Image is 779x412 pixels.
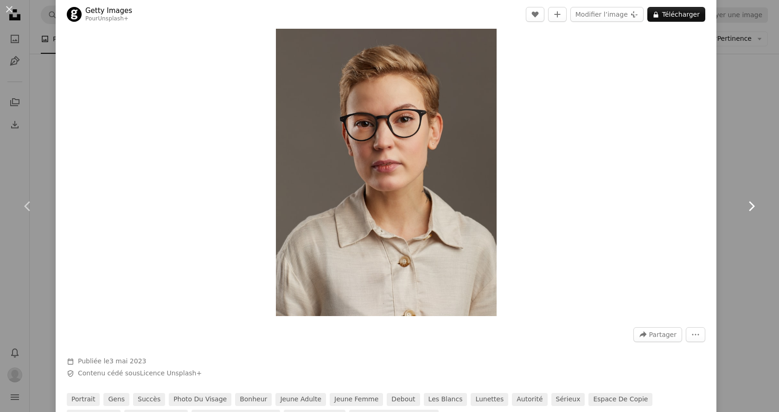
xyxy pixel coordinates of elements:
a: gens [103,393,129,406]
a: Suivant [723,162,779,251]
button: Plus d’actions [686,327,705,342]
a: jeune femme [330,393,383,406]
a: portrait [67,393,100,406]
button: Télécharger [647,7,705,22]
button: J’aime [526,7,544,22]
a: espace de copie [588,393,652,406]
button: Ajouter à la collection [548,7,567,22]
a: bonheur [235,393,272,406]
span: Partager [649,328,677,342]
a: Unsplash+ [98,15,128,22]
a: sérieux [551,393,585,406]
a: succès [133,393,165,406]
time: 3 mai 2023 à 15:49:33 UTC+2 [109,357,147,365]
button: Partager cette image [633,327,682,342]
a: photo du visage [169,393,231,406]
a: lunettes [471,393,508,406]
a: jeune adulte [275,393,326,406]
img: Accéder au profil de Getty Images [67,7,82,22]
span: Contenu cédé sous [78,369,202,378]
a: les Blancs [424,393,467,406]
a: debout [387,393,420,406]
a: autorité [512,393,547,406]
a: Licence Unsplash+ [140,369,202,377]
a: Getty Images [85,6,132,15]
span: Publiée le [78,357,146,365]
div: Pour [85,15,132,23]
button: Modifier l’image [570,7,644,22]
